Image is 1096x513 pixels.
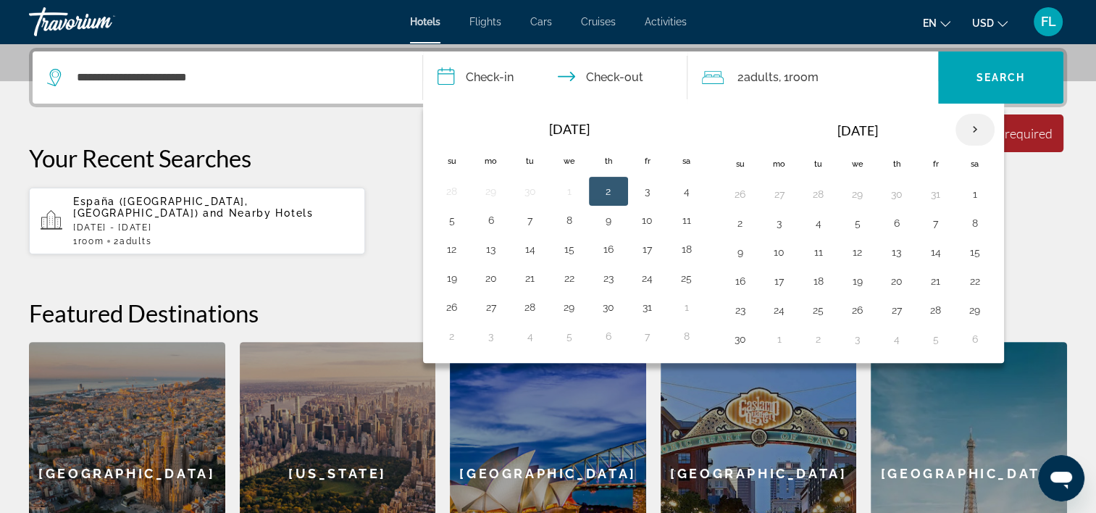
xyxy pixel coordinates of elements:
[1029,7,1067,37] button: User Menu
[597,268,620,288] button: Day 23
[675,297,698,317] button: Day 1
[788,70,818,84] span: Room
[846,242,869,262] button: Day 12
[972,17,994,29] span: USD
[675,181,698,201] button: Day 4
[768,242,791,262] button: Day 10
[480,268,503,288] button: Day 20
[885,213,908,233] button: Day 6
[807,184,830,204] button: Day 28
[597,297,620,317] button: Day 30
[1038,455,1084,501] iframe: Botón para iniciar la ventana de mensajería
[636,297,659,317] button: Day 31
[924,271,948,291] button: Day 21
[729,271,752,291] button: Day 16
[78,236,104,246] span: Room
[440,326,464,346] button: Day 2
[519,210,542,230] button: Day 7
[519,239,542,259] button: Day 14
[519,181,542,201] button: Day 30
[778,67,818,88] span: , 1
[636,326,659,346] button: Day 7
[597,239,620,259] button: Day 16
[923,12,950,33] button: Change language
[955,113,995,146] button: Next month
[33,51,1063,104] div: Search widget
[469,16,501,28] span: Flights
[480,239,503,259] button: Day 13
[885,242,908,262] button: Day 13
[440,297,464,317] button: Day 26
[636,268,659,288] button: Day 24
[963,213,987,233] button: Day 8
[768,271,791,291] button: Day 17
[938,51,1063,104] button: Search
[846,213,869,233] button: Day 5
[558,239,581,259] button: Day 15
[480,181,503,201] button: Day 29
[729,329,752,349] button: Day 30
[29,299,1067,328] h2: Featured Destinations
[480,210,503,230] button: Day 6
[636,181,659,201] button: Day 3
[807,242,830,262] button: Day 11
[558,297,581,317] button: Day 29
[675,239,698,259] button: Day 18
[597,326,620,346] button: Day 6
[885,329,908,349] button: Day 4
[924,300,948,320] button: Day 28
[737,67,778,88] span: 2
[924,329,948,349] button: Day 5
[807,329,830,349] button: Day 2
[675,210,698,230] button: Day 11
[120,236,151,246] span: Adults
[963,184,987,204] button: Day 1
[972,12,1008,33] button: Change currency
[636,210,659,230] button: Day 10
[807,300,830,320] button: Day 25
[29,187,365,255] button: España ([GEOGRAPHIC_DATA], [GEOGRAPHIC_DATA]) and Nearby Hotels[DATE] - [DATE]1Room2Adults
[203,207,314,219] span: and Nearby Hotels
[768,329,791,349] button: Day 1
[440,268,464,288] button: Day 19
[768,300,791,320] button: Day 24
[963,300,987,320] button: Day 29
[963,271,987,291] button: Day 22
[519,268,542,288] button: Day 21
[846,184,869,204] button: Day 29
[675,326,698,346] button: Day 8
[846,300,869,320] button: Day 26
[530,16,552,28] a: Cars
[729,300,752,320] button: Day 23
[558,210,581,230] button: Day 8
[558,326,581,346] button: Day 5
[963,329,987,349] button: Day 6
[687,51,938,104] button: Travelers: 2 adults, 0 children
[768,184,791,204] button: Day 27
[645,16,687,28] a: Activities
[743,70,778,84] span: Adults
[29,143,1067,172] p: Your Recent Searches
[885,300,908,320] button: Day 27
[440,239,464,259] button: Day 12
[924,184,948,204] button: Day 31
[885,271,908,291] button: Day 20
[807,271,830,291] button: Day 18
[924,213,948,233] button: Day 7
[440,210,464,230] button: Day 5
[976,72,1026,83] span: Search
[410,16,440,28] span: Hotels
[558,268,581,288] button: Day 22
[581,16,616,28] a: Cruises
[558,181,581,201] button: Day 1
[519,326,542,346] button: Day 4
[729,242,752,262] button: Day 9
[760,113,955,148] th: [DATE]
[480,297,503,317] button: Day 27
[636,239,659,259] button: Day 17
[846,271,869,291] button: Day 19
[963,242,987,262] button: Day 15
